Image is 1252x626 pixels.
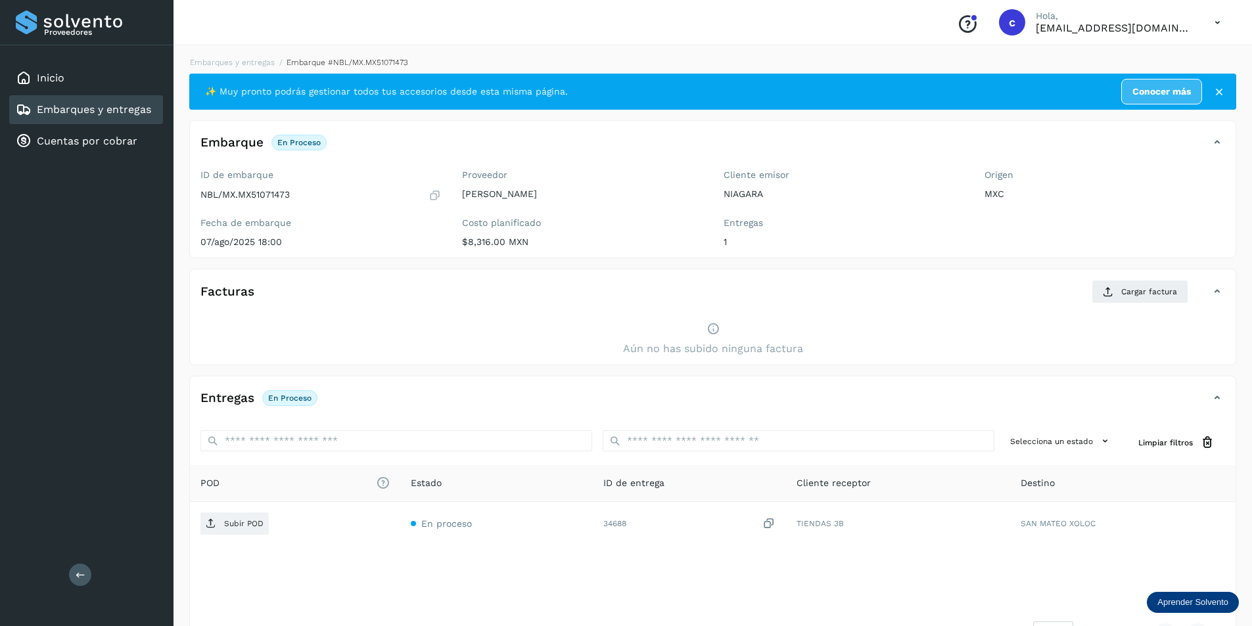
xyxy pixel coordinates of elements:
[287,58,408,67] span: Embarque #NBL/MX.MX51071473
[200,512,269,535] button: Subir POD
[200,217,441,229] label: Fecha de embarque
[623,341,803,357] span: Aún no has subido ninguna factura
[1138,437,1193,449] span: Limpiar filtros
[37,72,64,84] a: Inicio
[1121,79,1202,104] a: Conocer más
[603,476,664,490] span: ID de entrega
[724,236,964,248] p: 1
[9,64,163,93] div: Inicio
[200,476,390,490] span: POD
[724,169,964,181] label: Cliente emisor
[200,169,441,181] label: ID de embarque
[786,502,1010,545] td: TIENDAS 3B
[724,217,964,229] label: Entregas
[985,169,1225,181] label: Origen
[1036,11,1194,22] p: Hola,
[205,85,568,99] span: ✨ Muy pronto podrás gestionar todos tus accesorios desde esta misma página.
[200,189,290,200] p: NBL/MX.MX51071473
[200,284,254,300] h4: Facturas
[190,131,1236,164] div: EmbarqueEn proceso
[724,189,964,200] p: NIAGARA
[190,387,1236,420] div: EntregasEn proceso
[462,169,703,181] label: Proveedor
[797,476,871,490] span: Cliente receptor
[9,95,163,124] div: Embarques y entregas
[421,518,472,529] span: En proceso
[1036,22,1194,34] p: carlosvazqueztgc@gmail.com
[200,135,264,150] h4: Embarque
[277,138,321,147] p: En proceso
[1092,280,1188,303] button: Cargar factura
[1128,430,1225,455] button: Limpiar filtros
[1021,476,1055,490] span: Destino
[190,280,1236,314] div: FacturasCargar factura
[200,391,254,406] h4: Entregas
[1147,592,1239,613] div: Aprender Solvento
[9,127,163,156] div: Cuentas por cobrar
[462,236,703,248] p: $8,316.00 MXN
[268,393,312,403] p: En proceso
[411,476,442,490] span: Estado
[37,103,151,116] a: Embarques y entregas
[1121,286,1177,298] span: Cargar factura
[190,58,275,67] a: Embarques y entregas
[462,217,703,229] label: Costo planificado
[1010,502,1236,545] td: SAN MATEO XOLOC
[224,519,264,528] p: Subir POD
[462,189,703,200] p: [PERSON_NAME]
[1005,430,1117,452] button: Selecciona un estado
[603,517,776,531] div: 34688
[200,236,441,248] p: 07/ago/2025 18:00
[1157,597,1228,608] p: Aprender Solvento
[44,28,158,37] p: Proveedores
[37,135,137,147] a: Cuentas por cobrar
[985,189,1225,200] p: MXC
[189,56,1236,68] nav: breadcrumb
